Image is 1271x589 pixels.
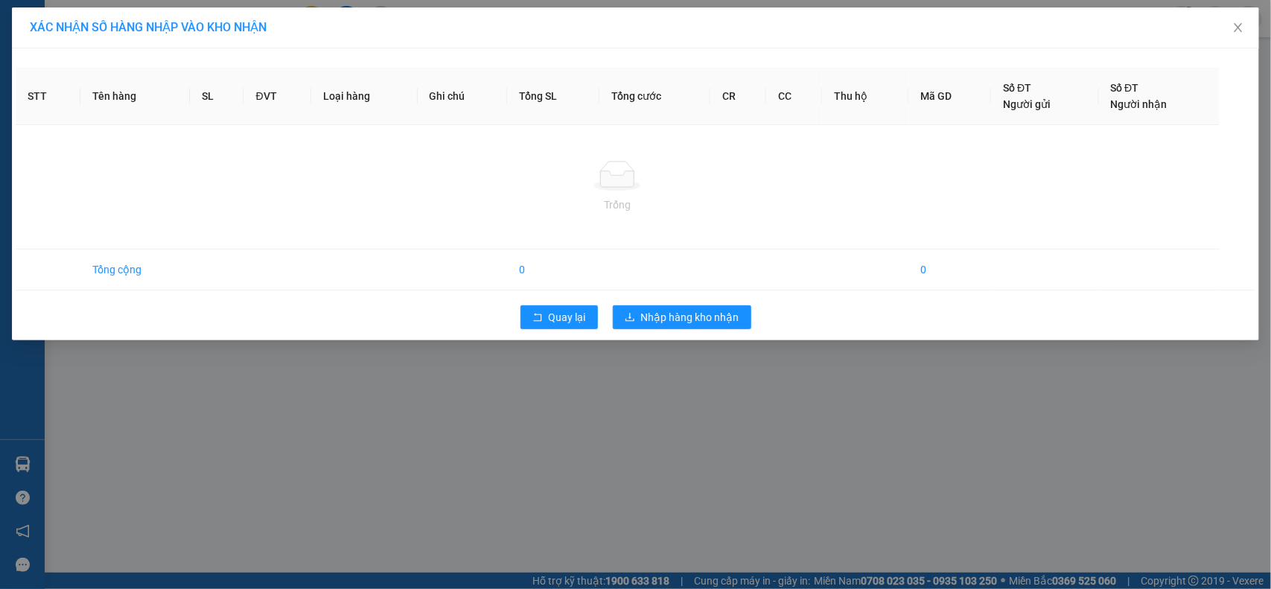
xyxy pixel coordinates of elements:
[1111,82,1139,94] span: Số ĐT
[243,68,310,125] th: ĐVT
[16,68,80,125] th: STT
[766,68,822,125] th: CC
[641,309,739,325] span: Nhập hàng kho nhận
[532,312,543,324] span: rollback
[80,68,190,125] th: Tên hàng
[311,68,418,125] th: Loại hàng
[507,68,600,125] th: Tổng SL
[908,68,991,125] th: Mã GD
[1232,22,1244,34] span: close
[30,20,267,34] span: XÁC NHẬN SỐ HÀNG NHẬP VÀO KHO NHẬN
[822,68,908,125] th: Thu hộ
[418,68,507,125] th: Ghi chú
[190,68,243,125] th: SL
[613,305,751,329] button: downloadNhập hàng kho nhận
[520,305,598,329] button: rollbackQuay lại
[625,312,635,324] span: download
[710,68,766,125] th: CR
[1003,82,1031,94] span: Số ĐT
[549,309,586,325] span: Quay lại
[599,68,710,125] th: Tổng cước
[1003,98,1051,110] span: Người gửi
[1111,98,1168,110] span: Người nhận
[908,249,991,290] td: 0
[1217,7,1259,49] button: Close
[80,249,190,290] td: Tổng cộng
[507,249,600,290] td: 0
[28,197,1208,213] div: Trống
